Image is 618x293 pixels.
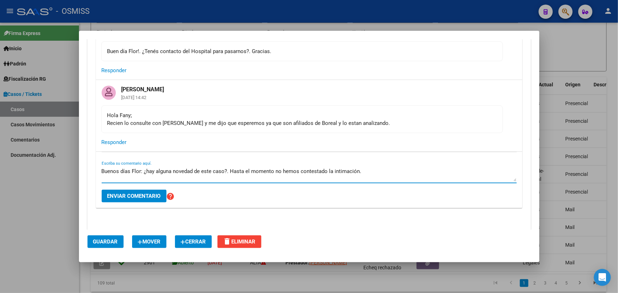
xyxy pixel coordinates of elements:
mat-card-subtitle: [DATE] 14:42 [116,95,170,100]
span: Responder [102,67,127,74]
mat-icon: delete [223,237,232,246]
span: Eliminar [223,239,256,245]
mat-card-title: [PERSON_NAME] [116,80,170,93]
button: Guardar [87,235,124,248]
button: Mover [132,235,166,248]
button: Enviar comentario [102,190,166,202]
span: Responder [102,139,127,145]
div: Hola Fany; Recien lo consulte con [PERSON_NAME] y me dijo que esperemos ya que son afiliados de B... [107,111,497,127]
span: Mover [138,239,161,245]
div: Open Intercom Messenger [594,269,611,286]
span: Guardar [93,239,118,245]
mat-icon: help [166,192,175,201]
button: Responder [102,136,127,149]
span: Enviar comentario [107,193,161,199]
button: Cerrar [175,235,212,248]
span: Cerrar [181,239,206,245]
button: Eliminar [217,235,261,248]
button: Responder [102,64,127,77]
div: Buen día Flor!. ¿Tenés contacto del Hospital para pasarnos?. Gracias. [107,47,497,55]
